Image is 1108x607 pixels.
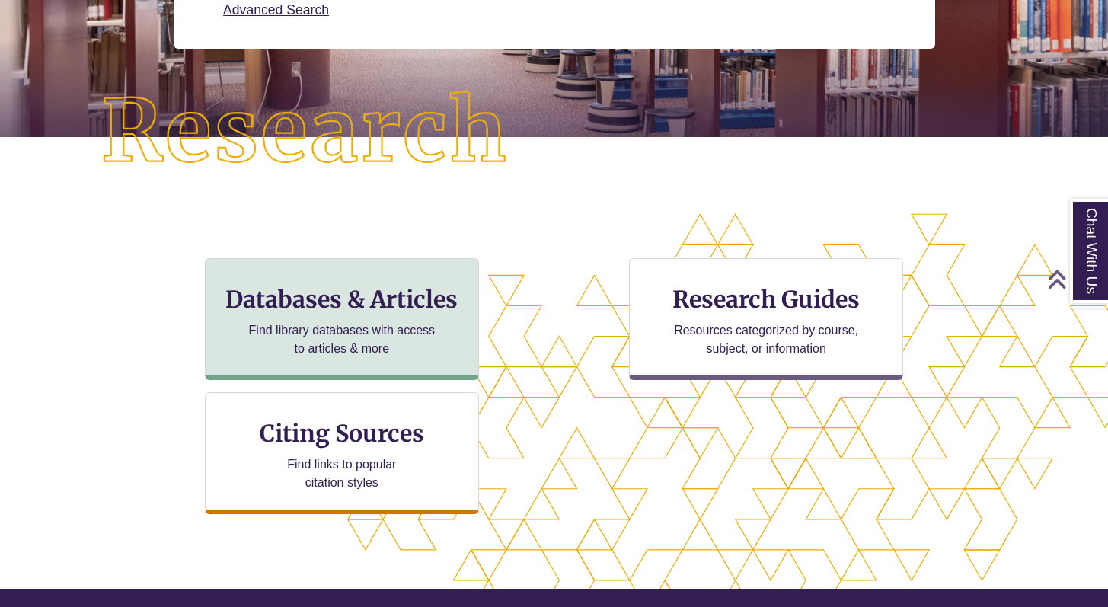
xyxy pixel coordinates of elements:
[629,258,903,380] a: Research Guides Resources categorized by course, subject, or information
[667,321,866,358] p: Resources categorized by course, subject, or information
[56,46,554,219] img: Research
[249,419,435,448] h3: Citing Sources
[642,285,890,314] h3: Research Guides
[205,258,479,380] a: Databases & Articles Find library databases with access to articles & more
[1047,269,1104,289] a: Back to Top
[267,455,416,492] p: Find links to popular citation styles
[218,285,466,314] h3: Databases & Articles
[223,2,329,18] a: Advanced Search
[242,321,441,358] p: Find library databases with access to articles & more
[205,392,479,514] a: Citing Sources Find links to popular citation styles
